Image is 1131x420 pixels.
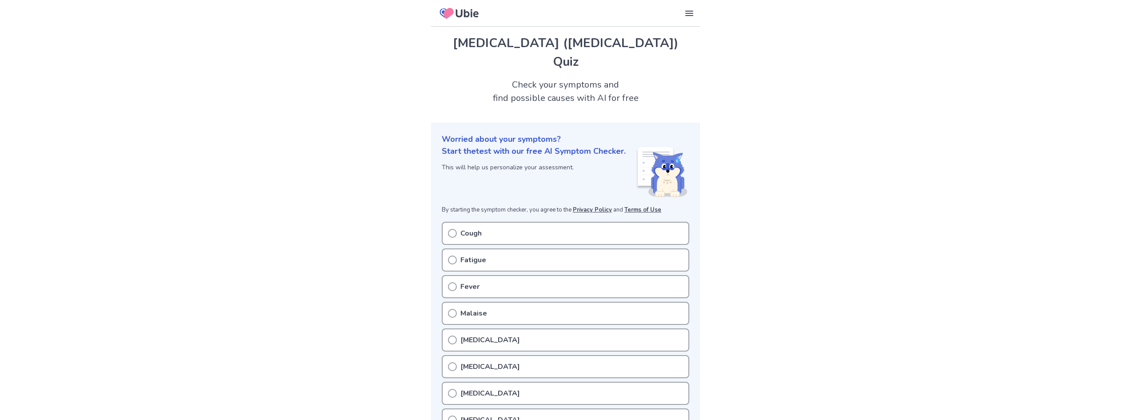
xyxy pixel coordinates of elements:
[460,388,520,399] p: [MEDICAL_DATA]
[624,206,661,214] a: Terms of Use
[636,147,687,197] img: Shiba
[442,206,689,215] p: By starting the symptom checker, you agree to the and
[431,78,700,105] h2: Check your symptoms and find possible causes with AI for free
[442,34,689,71] h1: [MEDICAL_DATA] ([MEDICAL_DATA]) Quiz
[460,361,520,372] p: [MEDICAL_DATA]
[442,163,626,172] p: This will help us personalize your assessment.
[573,206,612,214] a: Privacy Policy
[460,255,486,265] p: Fatigue
[460,308,487,319] p: Malaise
[460,281,480,292] p: Fever
[442,145,626,157] p: Start the test with our free AI Symptom Checker.
[460,335,520,345] p: [MEDICAL_DATA]
[460,228,482,239] p: Cough
[442,133,689,145] p: Worried about your symptoms?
